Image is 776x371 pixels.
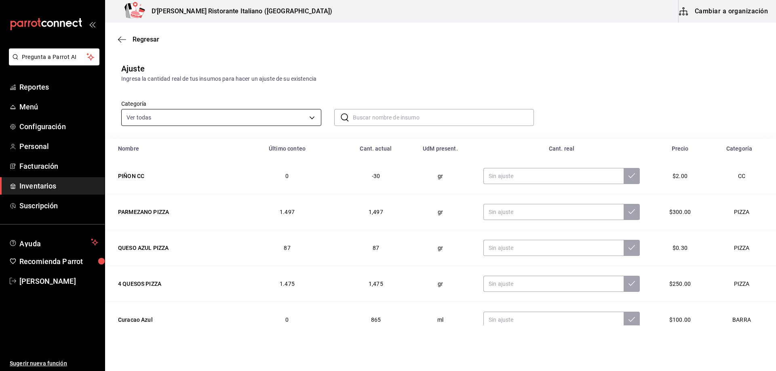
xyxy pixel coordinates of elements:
[369,209,383,215] span: 1,497
[412,145,469,152] div: UdM present.
[673,173,687,179] span: $2.00
[19,141,98,152] span: Personal
[19,276,98,287] span: [PERSON_NAME]
[483,312,624,328] input: Sin ajuste
[483,168,624,184] input: Sin ajuste
[371,317,381,323] span: 865
[19,200,98,211] span: Suscripción
[234,145,340,152] div: Último conteo
[711,194,776,230] td: PIZZA
[711,158,776,194] td: CC
[121,63,145,75] div: Ajuste
[479,145,645,152] div: Cant. real
[19,121,98,132] span: Configuración
[19,256,98,267] span: Recomienda Parrot
[285,317,289,323] span: 0
[673,245,687,251] span: $0.30
[118,145,225,152] div: Nombre
[285,173,289,179] span: 0
[121,101,321,107] label: Categoría
[372,173,380,179] span: -30
[145,6,332,16] h3: D'[PERSON_NAME] Ristorante Italiano ([GEOGRAPHIC_DATA])
[407,302,474,338] td: ml
[280,209,295,215] span: 1.497
[407,266,474,302] td: gr
[407,194,474,230] td: gr
[407,158,474,194] td: gr
[284,245,290,251] span: 87
[105,194,230,230] td: PARMEZANO PIZZA
[89,21,95,27] button: open_drawer_menu
[133,36,159,43] span: Regresar
[711,266,776,302] td: PIZZA
[22,53,87,61] span: Pregunta a Parrot AI
[9,48,99,65] button: Pregunta a Parrot AI
[105,230,230,266] td: QUESO AZUL PIZZA
[121,75,760,83] div: Ingresa la cantidad real de tus insumos para hacer un ajuste de su existencia
[711,230,776,266] td: PIZZA
[353,109,534,126] input: Buscar nombre de insumo
[669,281,691,287] span: $250.00
[483,276,624,292] input: Sin ajuste
[19,161,98,172] span: Facturación
[669,317,691,323] span: $100.00
[669,209,691,215] span: $300.00
[350,145,402,152] div: Cant. actual
[654,145,706,152] div: Precio
[127,113,151,122] span: Ver todas
[19,237,88,247] span: Ayuda
[483,240,624,256] input: Sin ajuste
[483,204,624,220] input: Sin ajuste
[280,281,295,287] span: 1.475
[10,359,98,368] span: Sugerir nueva función
[715,145,763,152] div: Categoría
[105,302,230,338] td: Curacao Azul
[711,302,776,338] td: BARRA
[407,230,474,266] td: gr
[373,245,379,251] span: 87
[105,158,230,194] td: PIÑON CC
[6,59,99,67] a: Pregunta a Parrot AI
[19,180,98,191] span: Inventarios
[118,36,159,43] button: Regresar
[105,266,230,302] td: 4 QUESOS PIZZA
[19,101,98,112] span: Menú
[369,281,383,287] span: 1,475
[19,82,98,92] span: Reportes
